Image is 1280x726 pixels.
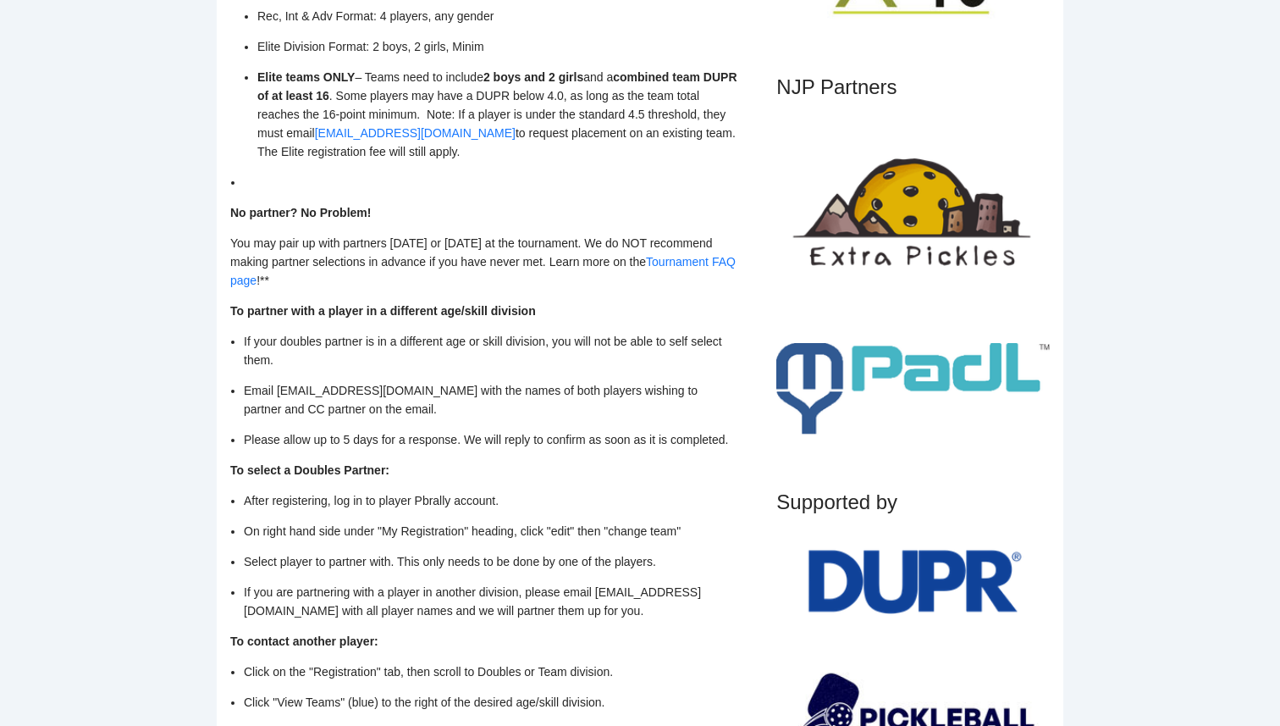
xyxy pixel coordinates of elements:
p: Rec, Int & Adv Format: 4 players, any gender [257,7,738,25]
h2: NJP Partners [776,74,1050,101]
p: If you are partnering with a player in another division, please email [EMAIL_ADDRESS][DOMAIN_NAME... [244,583,738,620]
p: Click "View Teams" (blue) to the right of the desired age/skill division. [244,693,738,712]
img: MYPadL.png [776,343,1050,435]
p: Please allow up to 5 days for a response. We will reply to confirm as soon as it is completed. [244,430,738,449]
a: [EMAIL_ADDRESS][DOMAIN_NAME] [315,126,516,140]
strong: Elite teams ONLY [257,70,355,84]
p: Elite Division Format: 2 boys, 2 girls, Minim [257,37,738,56]
p: On right hand side under "My Registration" heading, click "edit" then "change team" [244,522,738,540]
strong: To partner with a player in a different age/skill division [230,304,536,318]
img: extra-pickles.png [776,111,1050,316]
p: Select player to partner with. This only needs to be done by one of the players. [244,552,738,571]
p: – Teams need to include and a . Some players may have a DUPR below 4.0, as long as the team total... [257,68,738,161]
strong: No partner? No Problem! [230,206,371,219]
p: Click on the "Registration" tab, then scroll to Doubles or Team division. [244,662,738,681]
p: Email [EMAIL_ADDRESS][DOMAIN_NAME] with the names of both players wishing to partner and CC partn... [244,381,738,418]
p: After registering, log in to player Pbrally account. [244,491,738,510]
img: dupr-blue.png [776,526,1050,637]
h2: Supported by [776,489,1050,516]
p: If your doubles partner is in a different age or skill division, you will not be able to self sel... [244,332,738,369]
strong: To contact another player: [230,635,378,648]
strong: To select a Doubles Partner: [230,463,389,477]
strong: combined team DUPR of at least 16 [257,70,737,103]
p: You may pair up with partners [DATE] or [DATE] at the tournament. We do NOT recommend making part... [230,234,738,290]
a: Tournament FAQ page [230,255,736,287]
strong: 2 boys and 2 girls [483,70,583,84]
